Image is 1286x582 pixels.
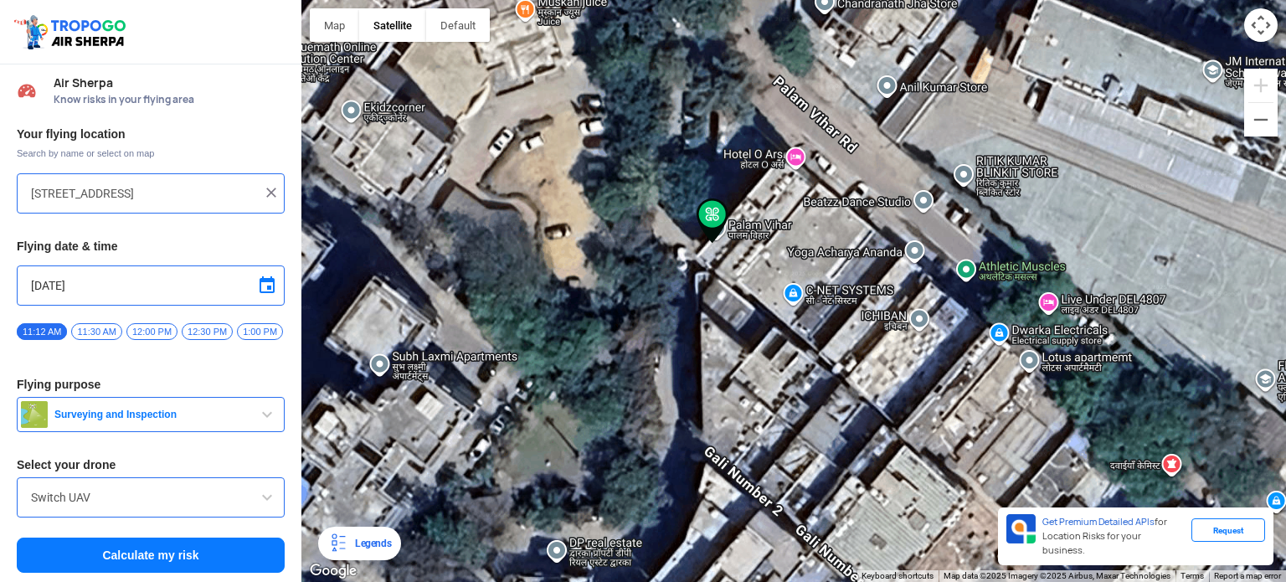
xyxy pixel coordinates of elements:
[237,323,283,340] span: 1:00 PM
[263,184,280,201] img: ic_close.png
[71,323,121,340] span: 11:30 AM
[1181,571,1204,580] a: Terms
[182,323,233,340] span: 12:30 PM
[1244,8,1278,42] button: Map camera controls
[126,323,177,340] span: 12:00 PM
[17,147,285,160] span: Search by name or select on map
[1244,69,1278,102] button: Zoom in
[862,570,934,582] button: Keyboard shortcuts
[306,560,361,582] img: Google
[306,560,361,582] a: Open this area in Google Maps (opens a new window)
[1006,514,1036,543] img: Premium APIs
[17,240,285,252] h3: Flying date & time
[17,397,285,432] button: Surveying and Inspection
[17,323,67,340] span: 11:12 AM
[54,93,285,106] span: Know risks in your flying area
[1244,103,1278,136] button: Zoom out
[21,401,48,428] img: survey.png
[944,571,1170,580] span: Map data ©2025 Imagery ©2025 Airbus, Maxar Technologies
[31,183,258,203] input: Search your flying location
[17,538,285,573] button: Calculate my risk
[1191,518,1265,542] div: Request
[348,533,391,554] div: Legends
[17,459,285,471] h3: Select your drone
[54,76,285,90] span: Air Sherpa
[17,80,37,100] img: Risk Scores
[310,8,359,42] button: Show street map
[1042,516,1155,528] span: Get Premium Detailed APIs
[328,533,348,554] img: Legends
[1214,571,1281,580] a: Report a map error
[17,379,285,390] h3: Flying purpose
[359,8,426,42] button: Show satellite imagery
[31,487,270,507] input: Search by name or Brand
[31,276,270,296] input: Select Date
[48,408,257,421] span: Surveying and Inspection
[13,13,131,51] img: ic_tgdronemaps.svg
[1036,514,1191,559] div: for Location Risks for your business.
[17,128,285,140] h3: Your flying location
